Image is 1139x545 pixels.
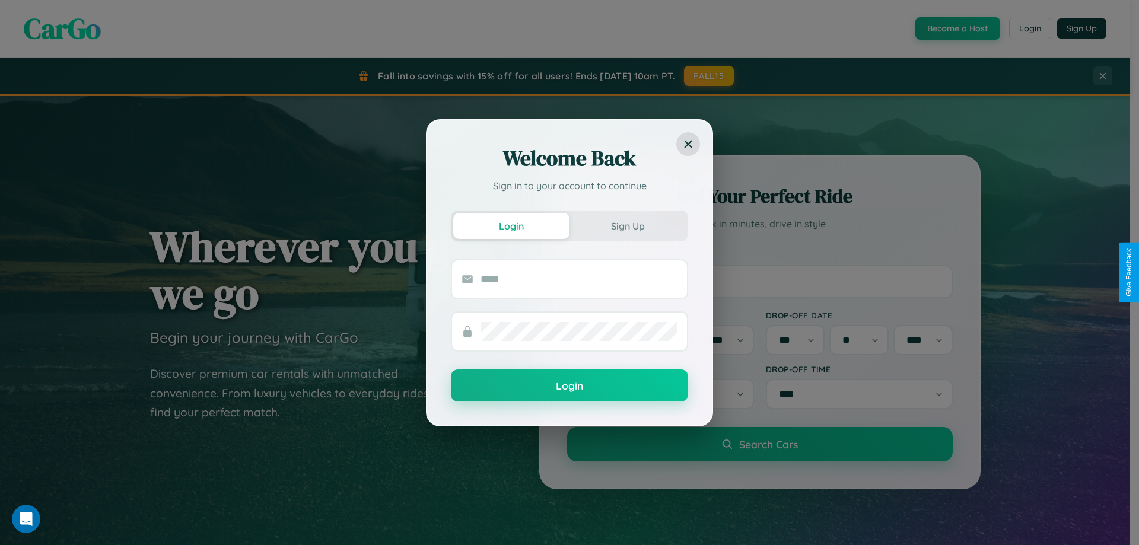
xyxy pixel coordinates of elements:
[451,144,688,173] h2: Welcome Back
[453,213,569,239] button: Login
[12,505,40,533] iframe: Intercom live chat
[451,369,688,401] button: Login
[1125,248,1133,297] div: Give Feedback
[569,213,686,239] button: Sign Up
[451,179,688,193] p: Sign in to your account to continue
